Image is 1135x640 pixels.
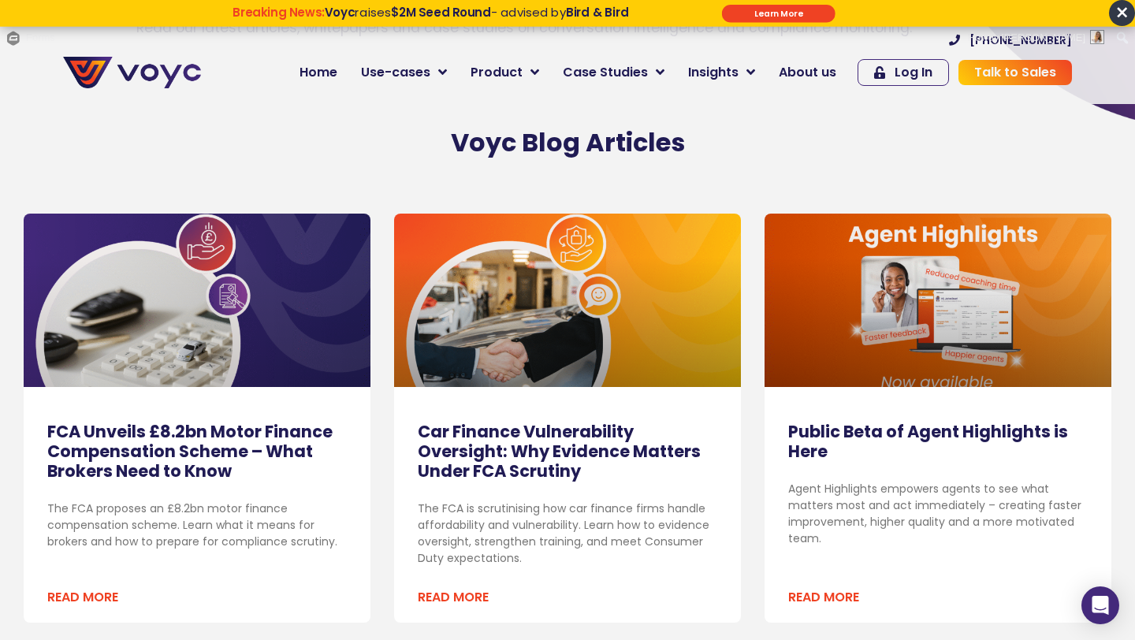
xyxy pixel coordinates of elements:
a: Insights [676,57,767,88]
span: Product [471,63,523,82]
span: About us [779,63,836,82]
a: Use-cases [349,57,459,88]
a: About us [767,57,848,88]
p: The FCA is scrutinising how car finance firms handle affordability and vulnerability. Learn how t... [418,500,717,567]
a: FCA Unveils £8.2bn Motor Finance Compensation Scheme – What Brokers Need to Know [47,420,333,482]
span: Talk to Sales [974,66,1056,79]
span: Case Studies [563,63,648,82]
span: Forms [26,25,55,50]
a: Read more about Car Finance Vulnerability Oversight: Why Evidence Matters Under FCA Scrutiny [418,588,489,607]
span: raises - advised by [325,4,629,20]
span: Home [300,63,337,82]
strong: Bird & Bird [566,4,629,20]
img: voyc-full-logo [63,57,201,88]
a: Read more about FCA Unveils £8.2bn Motor Finance Compensation Scheme – What Brokers Need to Know [47,588,118,607]
strong: Breaking News: [233,4,325,20]
strong: $2M Seed Round [391,4,491,20]
span: Use-cases [361,63,430,82]
a: Howdy, [962,25,1111,50]
div: Breaking News: Voyc raises $2M Seed Round - advised by Bird & Bird [173,6,689,34]
a: Read more about Public Beta of Agent Highlights is Here [788,588,859,607]
a: Product [459,57,551,88]
span: Log In [895,66,932,79]
a: Home [288,57,349,88]
strong: Voyc [325,4,355,20]
span: [PERSON_NAME] [1001,32,1085,43]
a: Log In [858,59,949,86]
a: Case Studies [551,57,676,88]
div: Open Intercom Messenger [1081,586,1119,624]
p: The FCA proposes an £8.2bn motor finance compensation scheme. Learn what it means for brokers and... [47,500,347,550]
a: [PHONE_NUMBER] [949,35,1072,46]
a: Car Finance Vulnerability Oversight: Why Evidence Matters Under FCA Scrutiny [418,420,701,482]
span: Insights [688,63,739,82]
h2: Voyc Blog Articles [118,128,1017,158]
p: Agent Highlights empowers agents to see what matters most and act immediately – creating faster i... [788,481,1088,547]
div: Submit [722,5,835,23]
a: Talk to Sales [958,60,1072,85]
a: Public Beta of Agent Highlights is Here [788,420,1068,463]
